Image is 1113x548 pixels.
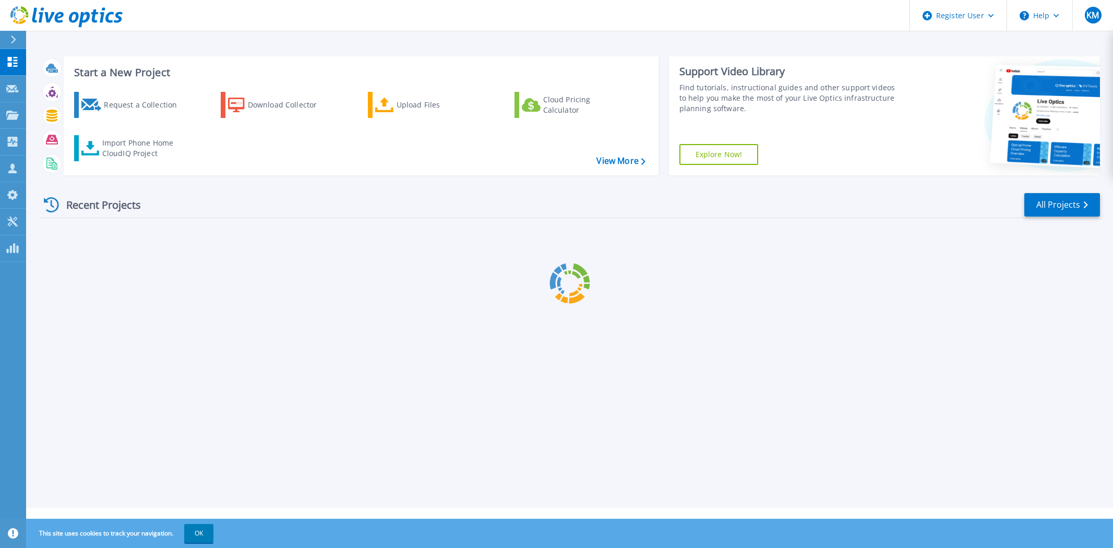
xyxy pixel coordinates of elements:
[397,94,480,115] div: Upload Files
[679,65,901,78] div: Support Video Library
[596,156,645,166] a: View More
[184,524,213,543] button: OK
[248,94,331,115] div: Download Collector
[1024,193,1100,217] a: All Projects
[368,92,484,118] a: Upload Files
[40,192,155,218] div: Recent Projects
[543,94,627,115] div: Cloud Pricing Calculator
[221,92,337,118] a: Download Collector
[679,82,901,114] div: Find tutorials, instructional guides and other support videos to help you make the most of your L...
[102,138,184,159] div: Import Phone Home CloudIQ Project
[74,92,190,118] a: Request a Collection
[514,92,631,118] a: Cloud Pricing Calculator
[104,94,187,115] div: Request a Collection
[74,67,645,78] h3: Start a New Project
[1086,11,1099,19] span: KM
[679,144,759,165] a: Explore Now!
[29,524,213,543] span: This site uses cookies to track your navigation.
